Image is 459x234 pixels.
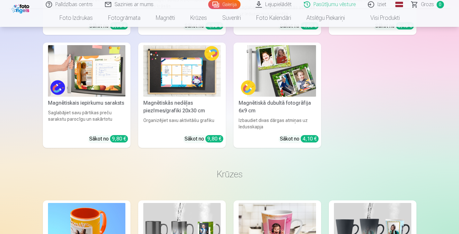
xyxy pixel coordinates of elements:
[437,1,444,8] span: 0
[215,9,249,27] a: Suvenīri
[89,135,128,143] div: Sākot no
[301,22,319,29] div: 4,60 €
[45,99,128,107] div: Magnētiskais iepirkumu saraksts
[236,99,319,115] div: Magnētiskā dubultā fotogrāfija 6x9 cm
[183,9,215,27] a: Krūzes
[143,45,221,97] img: Magnētiskās nedēļas piezīmes/grafiki 20x30 cm
[421,1,434,8] span: Grozs
[43,43,131,148] a: Magnētiskais iepirkumu sarakstsMagnētiskais iepirkumu sarakstsSaglabājiet savu pārtikas preču sar...
[280,135,319,143] div: Sākot no
[301,135,319,142] div: 4,10 €
[205,135,223,142] div: 9,80 €
[233,43,321,148] a: Magnētiskā dubultā fotogrāfija 6x9 cmMagnētiskā dubultā fotogrāfija 6x9 cmIzbaudiet divas dārgas ...
[12,3,31,13] img: /fa1
[352,9,408,27] a: Visi produkti
[396,22,414,29] div: 5,40 €
[299,9,352,27] a: Atslēgu piekariņi
[100,9,148,27] a: Fotogrāmata
[148,9,183,27] a: Magnēti
[110,135,128,142] div: 9,80 €
[45,109,128,130] div: Saglabājiet savu pārtikas preču sarakstu parocīgu un sakārtotu
[141,117,223,130] div: Organizējiet savu aktivitāšu grafiku
[138,43,226,148] a: Magnētiskās nedēļas piezīmes/grafiki 20x30 cmMagnētiskās nedēļas piezīmes/grafiki 20x30 cmOrganiz...
[205,22,223,29] div: 4,90 €
[249,9,299,27] a: Foto kalendāri
[48,45,125,97] img: Magnētiskais iepirkumu saraksts
[239,45,316,97] img: Magnētiskā dubultā fotogrāfija 6x9 cm
[141,99,223,115] div: Magnētiskās nedēļas piezīmes/grafiki 20x30 cm
[236,117,319,130] div: Izbaudiet divas dārgas atmiņas uz ledusskapja
[52,9,100,27] a: Foto izdrukas
[48,168,411,180] h3: Krūzes
[110,22,128,29] div: 3,90 €
[185,135,223,143] div: Sākot no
